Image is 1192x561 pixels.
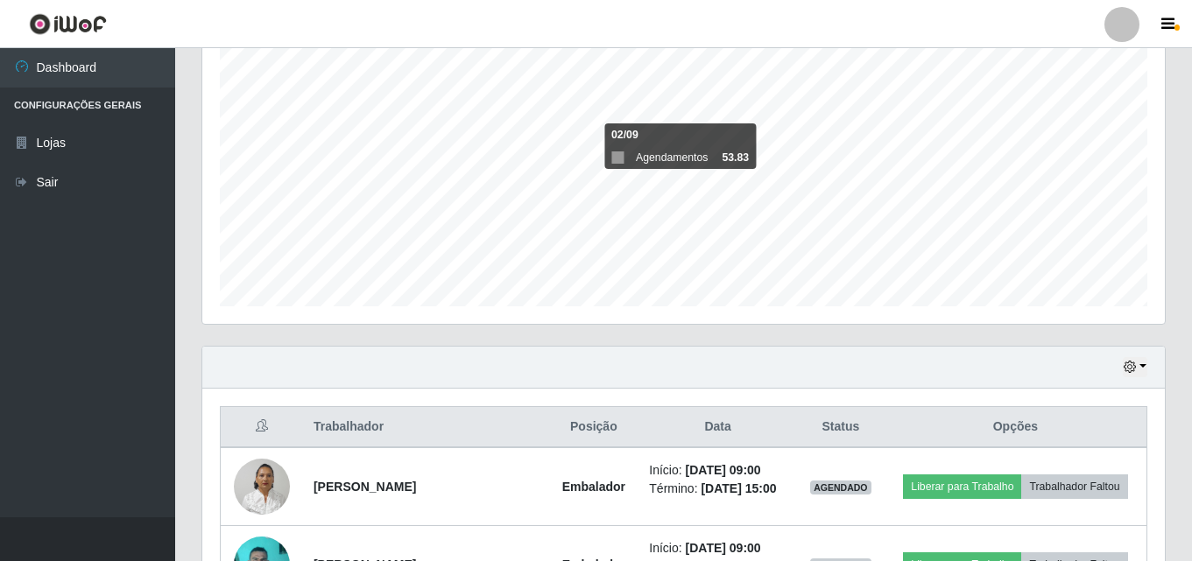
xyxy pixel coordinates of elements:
[548,407,638,448] th: Posição
[234,449,290,523] img: 1675303307649.jpeg
[314,480,416,494] strong: [PERSON_NAME]
[649,480,786,498] li: Término:
[649,461,786,480] li: Início:
[303,407,549,448] th: Trabalhador
[1021,474,1127,499] button: Trabalhador Faltou
[885,407,1147,448] th: Opções
[810,480,871,494] span: AGENDADO
[903,474,1021,499] button: Liberar para Trabalho
[686,541,761,555] time: [DATE] 09:00
[29,13,107,35] img: CoreUI Logo
[797,407,885,448] th: Status
[649,539,786,557] li: Início:
[701,481,776,495] time: [DATE] 15:00
[686,463,761,477] time: [DATE] 09:00
[562,480,625,494] strong: Embalador
[638,407,797,448] th: Data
